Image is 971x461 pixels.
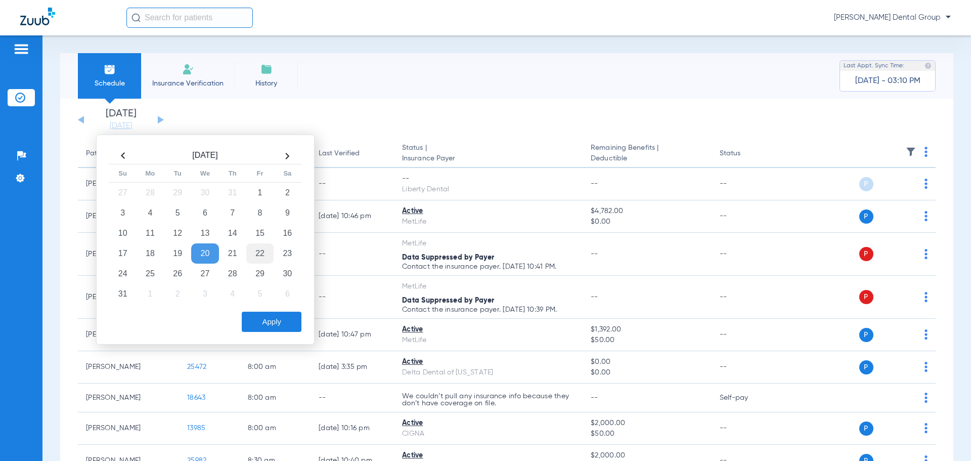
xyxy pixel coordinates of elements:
[149,78,227,89] span: Insurance Verification
[402,206,575,217] div: Active
[712,351,780,384] td: --
[131,13,141,22] img: Search Icon
[591,418,703,429] span: $2,000.00
[712,233,780,276] td: --
[260,63,273,75] img: History
[402,297,494,304] span: Data Suppressed by Payer
[712,276,780,319] td: --
[311,233,394,276] td: --
[91,121,151,131] a: [DATE]
[394,140,583,168] th: Status |
[591,429,703,439] span: $50.00
[834,13,951,23] span: [PERSON_NAME] Dental Group
[402,263,575,270] p: Contact the insurance payer. [DATE] 10:41 PM.
[187,363,206,370] span: 25472
[859,247,873,261] span: P
[402,184,575,195] div: Liberty Dental
[402,418,575,429] div: Active
[402,153,575,164] span: Insurance Payer
[402,324,575,335] div: Active
[20,8,55,25] img: Zuub Logo
[591,324,703,335] span: $1,392.00
[187,425,205,432] span: 13985
[78,351,179,384] td: [PERSON_NAME]
[240,412,311,445] td: 8:00 AM
[712,200,780,233] td: --
[240,384,311,412] td: 8:00 AM
[591,206,703,217] span: $4,782.00
[844,61,904,71] span: Last Appt. Sync Time:
[182,63,194,75] img: Manual Insurance Verification
[924,393,928,403] img: group-dot-blue.svg
[712,319,780,351] td: --
[712,412,780,445] td: --
[86,148,171,159] div: Patient Name
[402,217,575,227] div: MetLife
[712,140,780,168] th: Status
[924,147,928,157] img: group-dot-blue.svg
[924,211,928,221] img: group-dot-blue.svg
[859,328,873,342] span: P
[311,412,394,445] td: [DATE] 10:16 PM
[859,177,873,191] span: P
[104,63,116,75] img: Schedule
[924,249,928,259] img: group-dot-blue.svg
[591,335,703,346] span: $50.00
[924,62,932,69] img: last sync help info
[591,294,598,301] span: --
[924,179,928,189] img: group-dot-blue.svg
[712,384,780,412] td: Self-pay
[591,180,598,187] span: --
[924,292,928,302] img: group-dot-blue.svg
[906,147,916,157] img: filter.svg
[311,384,394,412] td: --
[591,367,703,378] span: $0.00
[242,78,290,89] span: History
[859,290,873,304] span: P
[311,168,394,200] td: --
[311,319,394,351] td: [DATE] 10:47 PM
[924,329,928,340] img: group-dot-blue.svg
[855,76,920,86] span: [DATE] - 03:10 PM
[13,43,29,55] img: hamburger-icon
[240,351,311,384] td: 8:00 AM
[591,394,598,401] span: --
[187,394,205,401] span: 18643
[583,140,711,168] th: Remaining Benefits |
[242,312,301,332] button: Apply
[591,357,703,367] span: $0.00
[86,148,130,159] div: Patient Name
[859,209,873,224] span: P
[591,250,598,258] span: --
[402,393,575,407] p: We couldn’t pull any insurance info because they don’t have coverage on file.
[78,412,179,445] td: [PERSON_NAME]
[402,357,575,367] div: Active
[311,276,394,319] td: --
[137,148,274,164] th: [DATE]
[91,109,151,131] li: [DATE]
[311,200,394,233] td: [DATE] 10:46 PM
[126,8,253,28] input: Search for patients
[402,450,575,461] div: Active
[402,367,575,378] div: Delta Dental of [US_STATE]
[591,153,703,164] span: Deductible
[402,238,575,249] div: MetLife
[712,168,780,200] td: --
[402,174,575,184] div: --
[319,148,360,159] div: Last Verified
[591,450,703,461] span: $2,000.00
[85,78,134,89] span: Schedule
[591,217,703,227] span: $0.00
[402,429,575,439] div: CIGNA
[402,306,575,313] p: Contact the insurance payer. [DATE] 10:39 PM.
[402,281,575,292] div: MetLife
[859,360,873,374] span: P
[402,254,494,261] span: Data Suppressed by Payer
[920,412,971,461] iframe: Chat Widget
[319,148,386,159] div: Last Verified
[859,422,873,436] span: P
[402,335,575,346] div: MetLife
[311,351,394,384] td: [DATE] 3:35 PM
[924,362,928,372] img: group-dot-blue.svg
